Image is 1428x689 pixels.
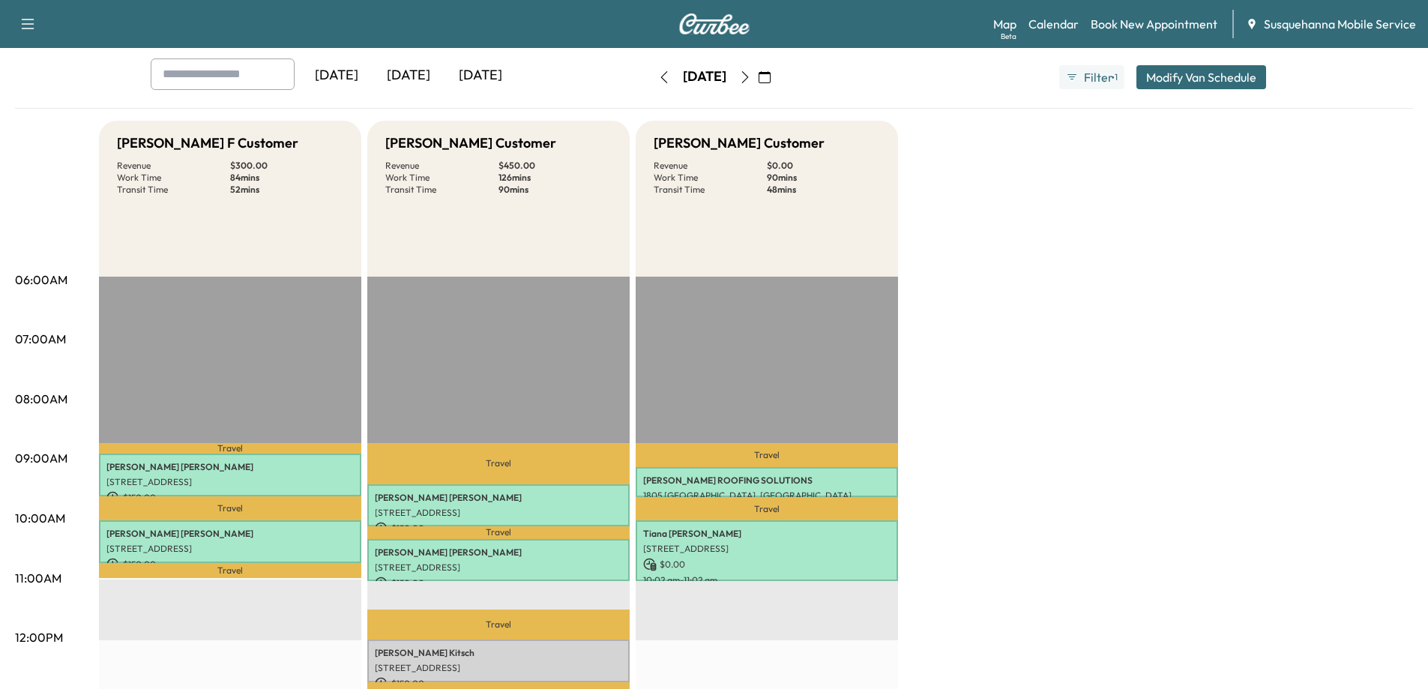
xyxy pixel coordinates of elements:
[1001,31,1016,42] div: Beta
[498,160,612,172] p: $ 450.00
[767,184,880,196] p: 48 mins
[678,13,750,34] img: Curbee Logo
[498,184,612,196] p: 90 mins
[683,67,726,86] div: [DATE]
[643,490,891,502] p: 1805 [GEOGRAPHIC_DATA], [GEOGRAPHIC_DATA]
[654,133,825,154] h5: [PERSON_NAME] Customer
[373,58,445,93] div: [DATE]
[1028,15,1079,33] a: Calendar
[106,543,354,555] p: [STREET_ADDRESS]
[636,443,898,467] p: Travel
[375,577,622,590] p: $ 150.00
[230,184,343,196] p: 52 mins
[117,160,230,172] p: Revenue
[643,543,891,555] p: [STREET_ADDRESS]
[643,528,891,540] p: Tiana [PERSON_NAME]
[15,628,63,646] p: 12:00PM
[445,58,516,93] div: [DATE]
[15,449,67,467] p: 09:00AM
[654,172,767,184] p: Work Time
[375,522,622,535] p: $ 150.00
[1115,71,1118,83] span: 1
[1136,65,1266,89] button: Modify Van Schedule
[99,563,361,578] p: Travel
[99,496,361,520] p: Travel
[654,184,767,196] p: Transit Time
[117,184,230,196] p: Transit Time
[385,172,498,184] p: Work Time
[15,390,67,408] p: 08:00AM
[375,562,622,574] p: [STREET_ADDRESS]
[367,610,630,640] p: Travel
[15,330,66,348] p: 07:00AM
[643,574,891,586] p: 10:02 am - 11:02 am
[1111,73,1114,81] span: ●
[106,528,354,540] p: [PERSON_NAME] [PERSON_NAME]
[230,160,343,172] p: $ 300.00
[106,476,354,488] p: [STREET_ADDRESS]
[375,507,622,519] p: [STREET_ADDRESS]
[230,172,343,184] p: 84 mins
[375,547,622,559] p: [PERSON_NAME] [PERSON_NAME]
[15,569,61,587] p: 11:00AM
[654,160,767,172] p: Revenue
[498,172,612,184] p: 126 mins
[117,133,298,154] h5: [PERSON_NAME] F Customer
[385,160,498,172] p: Revenue
[643,475,891,487] p: [PERSON_NAME] ROOFING SOLUTIONS
[367,443,630,484] p: Travel
[301,58,373,93] div: [DATE]
[993,15,1016,33] a: MapBeta
[1264,15,1416,33] span: Susquehanna Mobile Service
[375,662,622,674] p: [STREET_ADDRESS]
[99,443,361,454] p: Travel
[643,558,891,571] p: $ 0.00
[375,647,622,659] p: [PERSON_NAME] Kitsch
[385,184,498,196] p: Transit Time
[106,461,354,473] p: [PERSON_NAME] [PERSON_NAME]
[385,133,556,154] h5: [PERSON_NAME] Customer
[15,509,65,527] p: 10:00AM
[15,271,67,289] p: 06:00AM
[375,492,622,504] p: [PERSON_NAME] [PERSON_NAME]
[106,558,354,571] p: $ 150.00
[767,172,880,184] p: 90 mins
[1091,15,1217,33] a: Book New Appointment
[1084,68,1111,86] span: Filter
[636,497,898,520] p: Travel
[1059,65,1124,89] button: Filter●1
[117,172,230,184] p: Work Time
[367,526,630,538] p: Travel
[106,491,354,505] p: $ 150.00
[767,160,880,172] p: $ 0.00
